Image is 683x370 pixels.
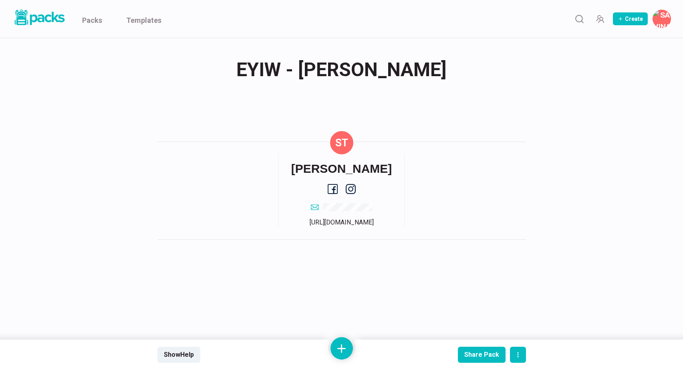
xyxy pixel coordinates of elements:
button: Share Pack [458,347,506,363]
button: Savina Tilmann [653,10,671,28]
div: Share Pack [464,351,499,358]
button: Search [571,11,587,27]
a: [URL][DOMAIN_NAME] [310,218,374,226]
button: Manage Team Invites [592,11,608,27]
button: ShowHelp [157,347,200,363]
h6: [PERSON_NAME] [291,162,392,176]
a: facebook [328,184,338,194]
a: email [311,202,372,212]
button: Create Pack [613,12,648,25]
img: Packs logo [12,8,66,27]
div: Savina Tilmann [335,130,348,156]
a: instagram [346,184,356,194]
a: Packs logo [12,8,66,30]
span: EYIW - [PERSON_NAME] [236,54,447,85]
button: actions [510,347,526,363]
